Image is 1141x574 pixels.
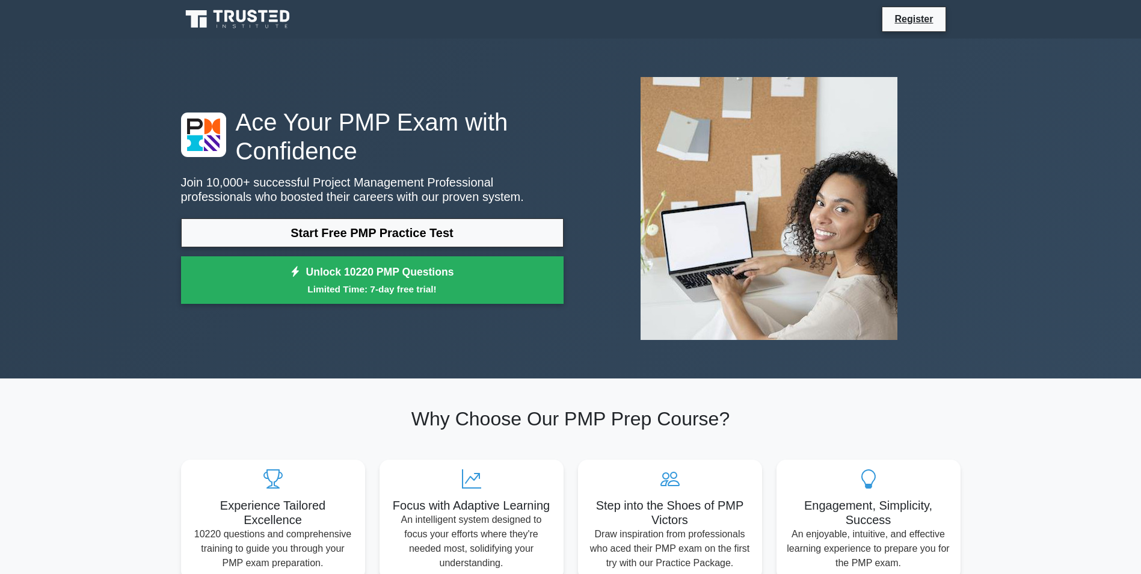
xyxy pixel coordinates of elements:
[181,256,564,304] a: Unlock 10220 PMP QuestionsLimited Time: 7-day free trial!
[191,527,355,570] p: 10220 questions and comprehensive training to guide you through your PMP exam preparation.
[181,407,961,430] h2: Why Choose Our PMP Prep Course?
[181,218,564,247] a: Start Free PMP Practice Test
[196,282,549,296] small: Limited Time: 7-day free trial!
[191,498,355,527] h5: Experience Tailored Excellence
[588,498,752,527] h5: Step into the Shoes of PMP Victors
[786,527,951,570] p: An enjoyable, intuitive, and effective learning experience to prepare you for the PMP exam.
[887,11,940,26] a: Register
[389,498,554,513] h5: Focus with Adaptive Learning
[786,498,951,527] h5: Engagement, Simplicity, Success
[181,108,564,165] h1: Ace Your PMP Exam with Confidence
[588,527,752,570] p: Draw inspiration from professionals who aced their PMP exam on the first try with our Practice Pa...
[181,175,564,204] p: Join 10,000+ successful Project Management Professional professionals who boosted their careers w...
[389,513,554,570] p: An intelligent system designed to focus your efforts where they're needed most, solidifying your ...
